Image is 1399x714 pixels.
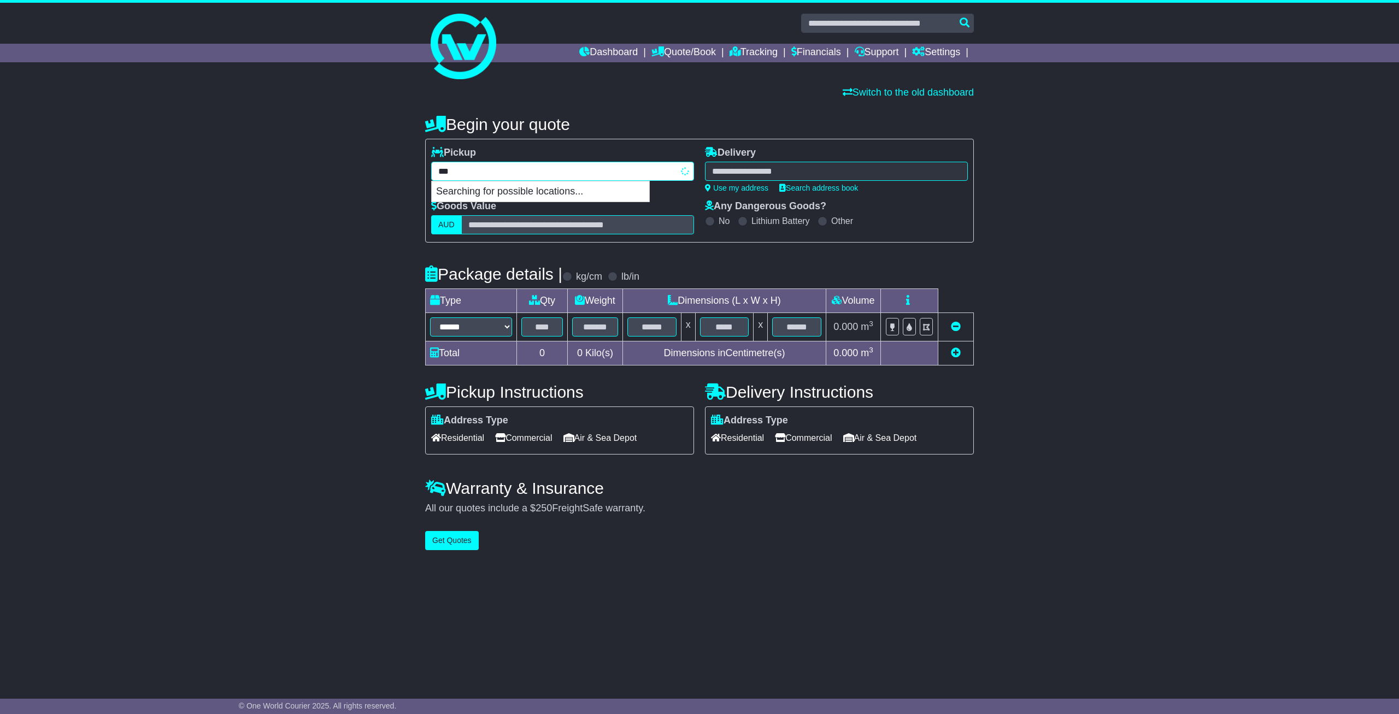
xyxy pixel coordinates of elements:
[912,44,960,62] a: Settings
[568,341,623,365] td: Kilo(s)
[831,216,853,226] label: Other
[719,216,730,226] label: No
[730,44,778,62] a: Tracking
[843,429,917,446] span: Air & Sea Depot
[577,347,583,358] span: 0
[833,347,858,358] span: 0.000
[426,341,517,365] td: Total
[751,216,810,226] label: Lithium Battery
[432,181,649,202] p: Searching for possible locations...
[775,429,832,446] span: Commercial
[425,265,562,283] h4: Package details |
[425,531,479,550] button: Get Quotes
[517,289,568,313] td: Qty
[495,429,552,446] span: Commercial
[239,701,397,710] span: © One World Courier 2025. All rights reserved.
[579,44,638,62] a: Dashboard
[861,347,873,358] span: m
[791,44,841,62] a: Financials
[425,503,974,515] div: All our quotes include a $ FreightSafe warranty.
[576,271,602,283] label: kg/cm
[833,321,858,332] span: 0.000
[681,313,695,341] td: x
[431,415,508,427] label: Address Type
[425,383,694,401] h4: Pickup Instructions
[425,479,974,497] h4: Warranty & Insurance
[705,147,756,159] label: Delivery
[855,44,899,62] a: Support
[951,321,961,332] a: Remove this item
[951,347,961,358] a: Add new item
[711,429,764,446] span: Residential
[779,184,858,192] a: Search address book
[869,320,873,328] sup: 3
[705,184,768,192] a: Use my address
[568,289,623,313] td: Weight
[622,341,826,365] td: Dimensions in Centimetre(s)
[843,87,974,98] a: Switch to the old dashboard
[431,147,476,159] label: Pickup
[425,115,974,133] h4: Begin your quote
[431,162,694,181] typeahead: Please provide city
[431,200,496,213] label: Goods Value
[536,503,552,514] span: 250
[426,289,517,313] td: Type
[861,321,873,332] span: m
[431,215,462,234] label: AUD
[705,383,974,401] h4: Delivery Instructions
[622,289,826,313] td: Dimensions (L x W x H)
[826,289,880,313] td: Volume
[705,200,826,213] label: Any Dangerous Goods?
[651,44,716,62] a: Quote/Book
[431,429,484,446] span: Residential
[563,429,637,446] span: Air & Sea Depot
[754,313,768,341] td: x
[869,346,873,354] sup: 3
[621,271,639,283] label: lb/in
[517,341,568,365] td: 0
[711,415,788,427] label: Address Type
